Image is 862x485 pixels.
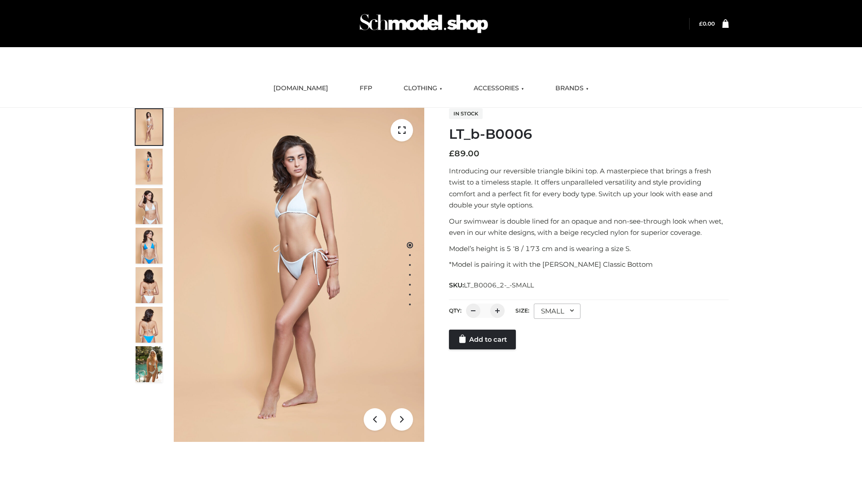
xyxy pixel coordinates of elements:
bdi: 89.00 [449,149,479,159]
span: LT_B0006_2-_-SMALL [464,281,534,289]
img: ArielClassicBikiniTop_CloudNine_AzureSky_OW114ECO_1 [174,108,424,442]
img: ArielClassicBikiniTop_CloudNine_AzureSky_OW114ECO_7-scaled.jpg [136,267,163,303]
bdi: 0.00 [699,20,715,27]
img: ArielClassicBikiniTop_CloudNine_AzureSky_OW114ECO_3-scaled.jpg [136,188,163,224]
a: CLOTHING [397,79,449,98]
p: *Model is pairing it with the [PERSON_NAME] Classic Bottom [449,259,729,270]
img: ArielClassicBikiniTop_CloudNine_AzureSky_OW114ECO_1-scaled.jpg [136,109,163,145]
label: Size: [515,307,529,314]
img: ArielClassicBikiniTop_CloudNine_AzureSky_OW114ECO_4-scaled.jpg [136,228,163,264]
label: QTY: [449,307,462,314]
a: BRANDS [549,79,595,98]
img: ArielClassicBikiniTop_CloudNine_AzureSky_OW114ECO_8-scaled.jpg [136,307,163,343]
a: £0.00 [699,20,715,27]
a: FFP [353,79,379,98]
h1: LT_b-B0006 [449,126,729,142]
span: £ [699,20,703,27]
span: £ [449,149,454,159]
a: Add to cart [449,330,516,349]
p: Introducing our reversible triangle bikini top. A masterpiece that brings a fresh twist to a time... [449,165,729,211]
div: SMALL [534,304,581,319]
p: Our swimwear is double lined for an opaque and non-see-through look when wet, even in our white d... [449,216,729,238]
img: ArielClassicBikiniTop_CloudNine_AzureSky_OW114ECO_2-scaled.jpg [136,149,163,185]
a: [DOMAIN_NAME] [267,79,335,98]
img: Arieltop_CloudNine_AzureSky2.jpg [136,346,163,382]
span: SKU: [449,280,535,291]
p: Model’s height is 5 ‘8 / 173 cm and is wearing a size S. [449,243,729,255]
a: ACCESSORIES [467,79,531,98]
img: Schmodel Admin 964 [356,6,491,41]
span: In stock [449,108,483,119]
